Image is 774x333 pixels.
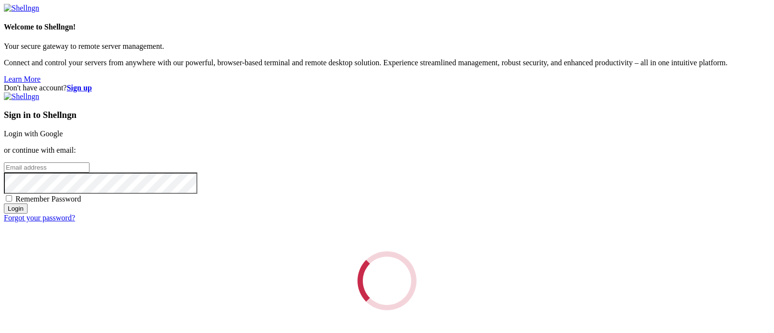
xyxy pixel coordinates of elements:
h4: Welcome to Shellngn! [4,23,770,31]
h3: Sign in to Shellngn [4,110,770,120]
img: Shellngn [4,4,39,13]
p: or continue with email: [4,146,770,155]
span: Remember Password [15,195,81,203]
a: Login with Google [4,130,63,138]
div: Don't have account? [4,84,770,92]
a: Learn More [4,75,41,83]
div: Loading... [357,251,417,310]
a: Sign up [67,84,92,92]
img: Shellngn [4,92,39,101]
input: Login [4,203,28,214]
p: Your secure gateway to remote server management. [4,42,770,51]
p: Connect and control your servers from anywhere with our powerful, browser-based terminal and remo... [4,58,770,67]
input: Remember Password [6,195,12,202]
input: Email address [4,162,89,173]
a: Forgot your password? [4,214,75,222]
